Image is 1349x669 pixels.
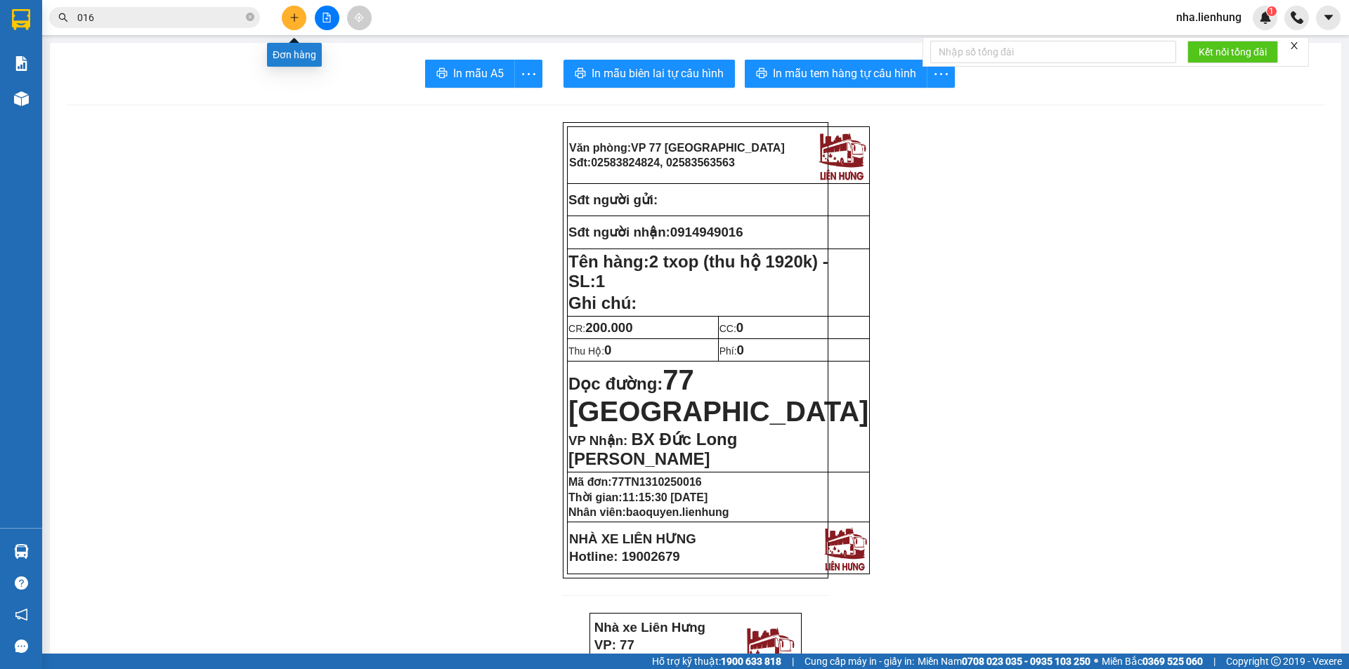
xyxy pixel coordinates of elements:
span: CC: [719,323,744,334]
span: more [927,65,954,83]
span: VP Nhận: [568,433,627,448]
span: 200.000 [585,320,632,335]
span: In mẫu biên lai tự cấu hình [592,65,724,82]
strong: Nhân viên: [568,506,729,518]
span: 2 txop (thu hộ 1920k) - SL: [568,252,828,291]
span: Miền Nam [918,654,1090,669]
span: caret-down [1322,11,1335,24]
span: question-circle [15,576,28,590]
span: Phí: [719,345,744,357]
strong: Mã đơn: [568,476,702,488]
span: printer [575,67,586,81]
span: ⚪️ [1094,658,1098,664]
span: notification [15,608,28,621]
strong: Sđt người gửi: [568,192,658,207]
span: VP 77 [GEOGRAPHIC_DATA] [631,142,785,154]
span: baoquyen.lienhung [626,506,729,518]
button: aim [347,6,372,30]
span: message [15,640,28,653]
span: search [58,13,68,22]
span: In mẫu A5 [453,65,504,82]
span: Thu Hộ: [568,345,611,357]
span: 0 [736,320,743,335]
strong: Thời gian: [568,491,708,503]
span: plus [289,13,299,22]
span: 1 [1269,6,1274,16]
button: printerIn mẫu biên lai tự cấu hình [563,60,735,88]
span: | [1213,654,1216,669]
strong: NHÀ XE LIÊN HƯNG [569,531,696,546]
img: logo [821,524,869,572]
span: 02583824824, 02583563563 [591,157,735,168]
span: 77TN1310250016 [612,476,702,488]
span: 0 [604,343,611,357]
span: close-circle [246,11,254,25]
img: logo-vxr [12,9,30,30]
strong: 0708 023 035 - 0935 103 250 [962,656,1090,667]
span: copyright [1271,656,1281,666]
span: | [792,654,794,669]
span: Kết nối tổng đài [1199,44,1267,60]
span: In mẫu tem hàng tự cấu hình [773,65,916,82]
img: logo [815,128,868,182]
button: Kết nối tổng đài [1187,41,1278,63]
strong: 1900 633 818 [721,656,781,667]
span: Miền Bắc [1102,654,1203,669]
img: solution-icon [14,56,29,71]
strong: Nhà xe Liên Hưng [594,620,705,635]
button: more [514,60,542,88]
input: Tìm tên, số ĐT hoặc mã đơn [77,10,243,25]
span: more [515,65,542,83]
img: warehouse-icon [14,91,29,106]
span: aim [354,13,364,22]
img: icon-new-feature [1259,11,1272,24]
input: Nhập số tổng đài [930,41,1176,63]
button: plus [282,6,306,30]
span: 0 [737,343,744,357]
span: close-circle [246,13,254,21]
span: 11:15:30 [DATE] [623,491,708,503]
img: warehouse-icon [14,544,29,559]
span: nha.lienhung [1165,8,1253,26]
strong: 0369 525 060 [1142,656,1203,667]
span: Ghi chú: [568,293,637,312]
sup: 1 [1267,6,1277,16]
span: 77 [GEOGRAPHIC_DATA] [568,364,868,427]
strong: Tên hàng: [568,252,828,291]
span: CR: [568,323,633,334]
span: Cung cấp máy in - giấy in: [804,654,914,669]
button: caret-down [1316,6,1341,30]
span: printer [436,67,448,81]
strong: Hotline: 19002679 [569,549,680,564]
button: file-add [315,6,339,30]
span: 0914949016 [670,225,743,239]
img: phone-icon [1291,11,1303,24]
strong: Dọc đường: [568,374,868,425]
span: BX Đức Long [PERSON_NAME] [568,430,737,468]
strong: Sđt người nhận: [568,225,670,239]
span: file-add [322,13,332,22]
button: printerIn mẫu A5 [425,60,515,88]
strong: Văn phòng: [569,142,785,154]
span: Hỗ trợ kỹ thuật: [652,654,781,669]
span: printer [756,67,767,81]
span: close [1289,41,1299,51]
strong: Sđt: [569,157,735,168]
button: printerIn mẫu tem hàng tự cấu hình [745,60,927,88]
button: more [927,60,955,88]
span: 1 [596,272,605,291]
